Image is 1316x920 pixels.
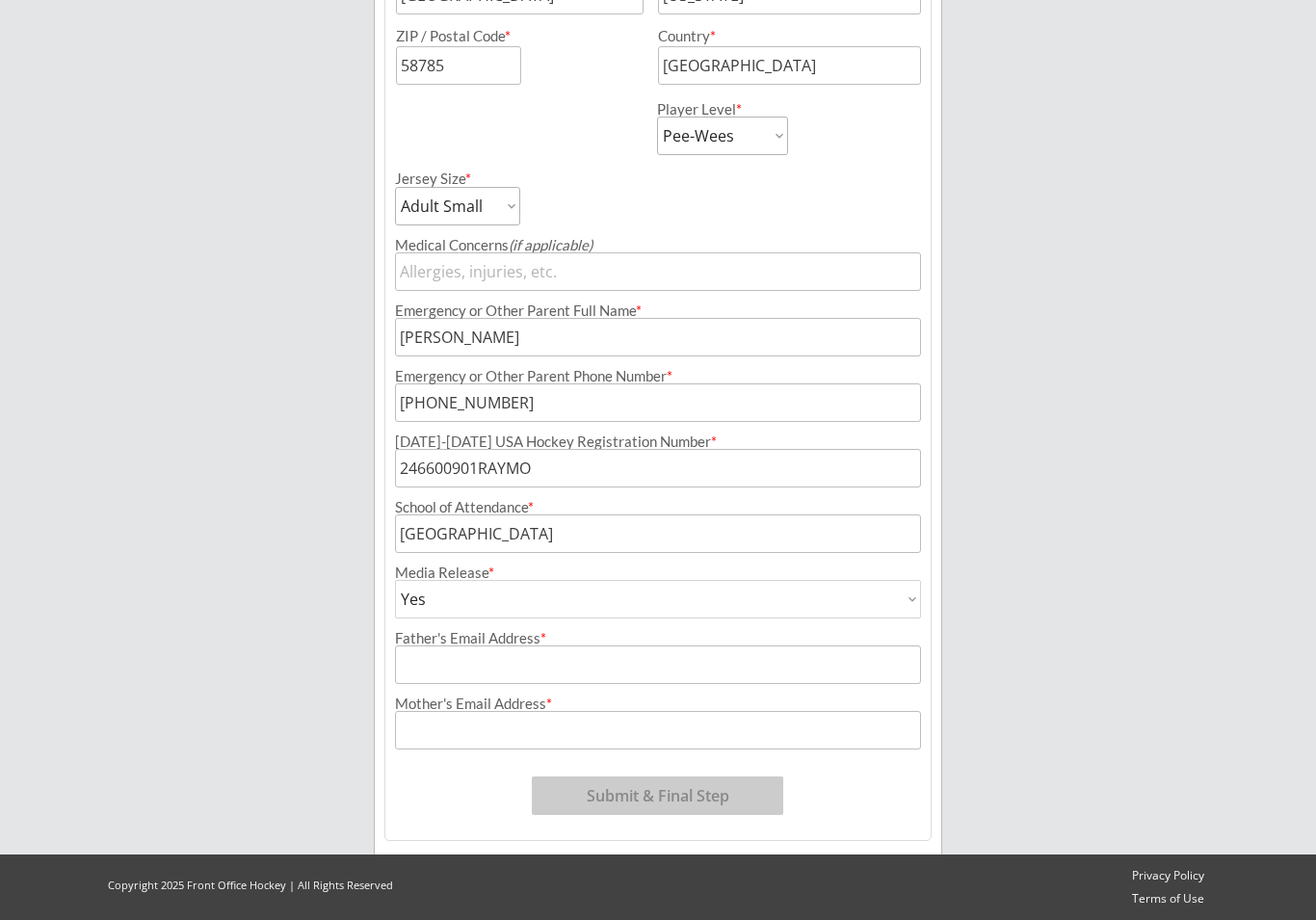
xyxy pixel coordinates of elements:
a: Terms of Use [1123,891,1213,907]
div: Media Release [395,565,921,580]
div: Country [658,29,898,43]
div: Father's Email Address [395,631,921,645]
div: [DATE]-[DATE] USA Hockey Registration Number [395,434,921,449]
div: Emergency or Other Parent Full Name [395,303,921,318]
button: Submit & Final Step [532,776,783,815]
em: (if applicable) [509,236,592,253]
a: Privacy Policy [1123,868,1213,884]
div: ZIP / Postal Code [396,29,641,43]
div: Copyright 2025 Front Office Hockey | All Rights Reserved [90,878,411,892]
div: Player Level [657,102,788,117]
div: Jersey Size [395,171,494,186]
div: Mother's Email Address [395,697,921,711]
div: Emergency or Other Parent Phone Number [395,369,921,383]
div: Medical Concerns [395,238,921,252]
input: Allergies, injuries, etc. [395,252,921,291]
div: School of Attendance [395,500,921,514]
